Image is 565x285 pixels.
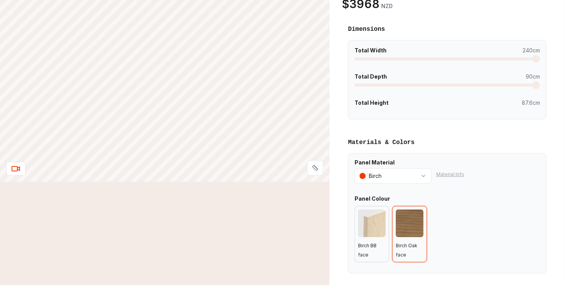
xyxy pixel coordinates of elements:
[348,25,547,34] h3: Dimensions
[381,2,393,10] div: NZD
[526,73,540,80] span: 90cm
[355,195,390,202] b: Panel Colour
[358,243,377,258] span: Birch BB face
[348,138,547,147] h3: Materials & Colors
[355,73,387,80] strong: Total Depth
[522,99,540,107] span: 87.6cm
[436,171,464,178] button: Material Info
[523,47,540,54] span: 240cm
[355,47,387,54] strong: Total Width
[355,99,388,107] strong: Total Height
[396,243,417,258] span: Birch Oak face
[355,159,395,166] b: Panel Material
